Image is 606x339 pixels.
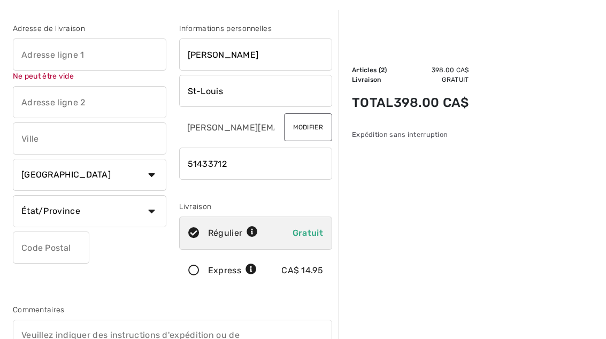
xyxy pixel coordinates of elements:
[13,23,166,34] div: Adresse de livraison
[394,65,469,75] td: 398.00 CA$
[179,75,333,107] input: Nom de famille
[352,129,469,140] div: Expédition sans interruption
[179,38,333,71] input: Prénom
[293,228,323,238] span: Gratuit
[179,148,333,180] input: Téléphone portable
[13,122,166,155] input: Ville
[179,111,275,143] input: Courriel
[394,84,469,121] td: 398.00 CA$
[13,71,166,82] div: Ne peut être vide
[179,201,333,212] div: Livraison
[352,65,394,75] td: Articles ( )
[208,227,258,240] div: Régulier
[208,264,257,277] div: Express
[394,75,469,84] td: Gratuit
[352,84,394,121] td: Total
[284,113,332,141] button: Modifier
[352,75,394,84] td: Livraison
[381,66,385,74] span: 2
[179,23,333,34] div: Informations personnelles
[13,86,166,118] input: Adresse ligne 2
[281,264,323,277] div: CA$ 14.95
[13,38,166,71] input: Adresse ligne 1
[13,232,89,264] input: Code Postal
[13,304,332,315] div: Commentaires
